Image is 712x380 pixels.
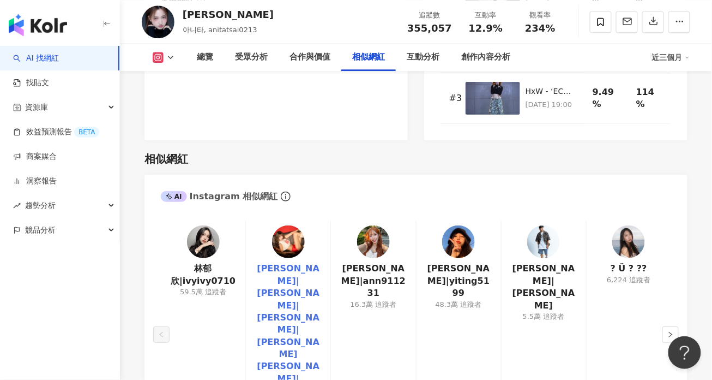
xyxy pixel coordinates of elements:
div: 16.3萬 追蹤者 [350,300,396,310]
a: 洞察報告 [13,176,57,187]
p: [DATE] 19:00 [526,99,575,111]
a: KOL Avatar [442,225,475,263]
a: 商案媒合 [13,151,57,162]
a: 找貼文 [13,78,49,88]
img: KOL Avatar [442,225,475,258]
div: 48.3萬 追蹤者 [436,300,482,310]
div: AI [161,191,187,202]
div: 相似網紅 [144,151,188,167]
div: 114% [636,86,662,111]
span: 趨勢分析 [25,193,56,218]
a: KOL Avatar [527,225,560,263]
a: KOL Avatar [272,225,305,263]
div: 5.5萬 追蹤者 [523,312,565,322]
img: KOL Avatar [272,225,305,258]
a: 效益預測報告BETA [13,127,99,138]
span: 12.9% [469,23,503,34]
div: 6,224 追蹤者 [607,275,650,285]
span: 234% [525,23,556,34]
span: info-circle [279,190,292,203]
div: 總覽 [197,51,213,64]
a: [PERSON_NAME]|yiting5199 [425,263,492,299]
div: 59.5萬 追蹤者 [180,287,226,297]
div: 合作與價值 [289,51,330,64]
div: [PERSON_NAME] [183,8,274,21]
button: right [662,326,679,343]
img: HxW - ‘ECHO!’ Choreography by @riehata #seventeen #echo #woozi #hoshi #dance #riehatachoreography... [466,82,520,115]
img: KOL Avatar [142,5,174,38]
img: logo [9,14,67,36]
div: 追蹤數 [407,10,452,21]
a: KOL Avatar [357,225,390,263]
a: searchAI 找網紅 [13,53,59,64]
a: KOL Avatar [187,225,220,263]
div: HxW - ‘ECHO!’ Choreography by @riehata #seventeen #echo #woozi #hoshi #dance #riehatachoreography... [526,86,575,97]
button: left [153,326,170,343]
a: ? Ü ? ?? [611,263,647,275]
div: 9.49% [593,86,619,111]
span: right [667,331,674,338]
img: KOL Avatar [527,225,560,258]
a: [PERSON_NAME]|ann911231 [340,263,407,299]
a: [PERSON_NAME]|[PERSON_NAME] [510,263,577,312]
img: KOL Avatar [612,225,645,258]
img: KOL Avatar [357,225,390,258]
span: 資源庫 [25,95,48,120]
div: 相似網紅 [352,51,385,64]
div: 近三個月 [652,49,690,66]
span: 아니타, anitatsai0213 [183,26,257,34]
a: KOL Avatar [612,225,645,263]
span: 競品分析 [25,218,56,242]
iframe: Help Scout Beacon - Open [668,336,701,369]
div: 創作內容分析 [461,51,510,64]
span: rise [13,202,21,210]
div: 互動分析 [407,51,439,64]
a: 林郁欣|ivyivy0710 [170,263,237,287]
div: 受眾分析 [235,51,268,64]
div: 觀看率 [520,10,561,21]
div: 互動率 [465,10,506,21]
img: KOL Avatar [187,225,220,258]
span: 355,057 [407,22,452,34]
div: Instagram 相似網紅 [161,191,277,203]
